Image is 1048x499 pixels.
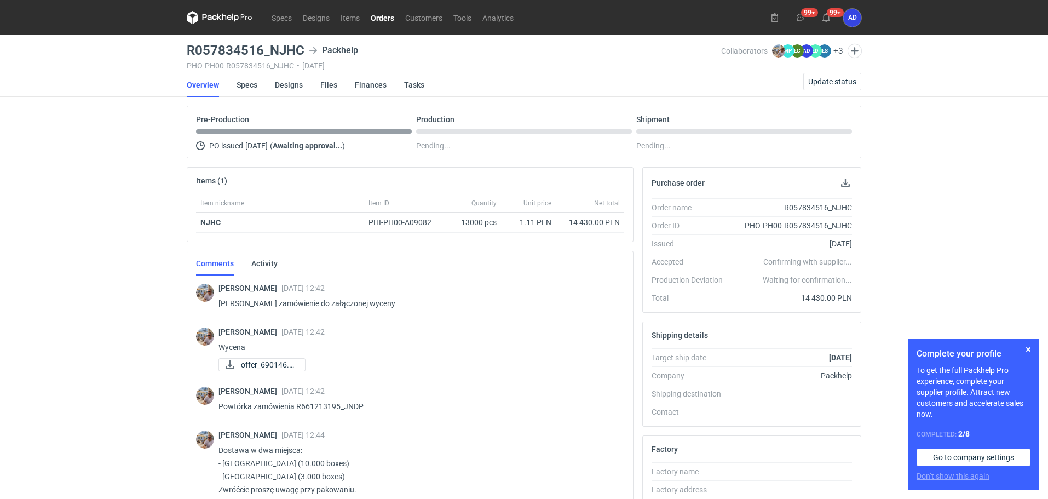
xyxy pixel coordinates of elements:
[848,44,862,58] button: Edit collaborators
[196,328,214,346] img: Michał Palasek
[196,431,214,449] img: Michał Palasek
[917,471,989,481] button: Don’t show this again
[829,353,852,362] strong: [DATE]
[763,257,852,266] em: Confirming with supplier...
[791,44,804,58] figcaption: ŁC
[365,11,400,24] a: Orders
[448,11,477,24] a: Tools
[809,44,822,58] figcaption: ŁD
[218,297,615,310] p: [PERSON_NAME] zamówienie do załączonej wyceny
[368,217,442,228] div: PHI-PH00-A09082
[196,176,227,185] h2: Items (1)
[218,431,281,439] span: [PERSON_NAME]
[218,328,281,336] span: [PERSON_NAME]
[270,141,273,150] span: (
[446,213,501,233] div: 13000 pcs
[523,199,551,208] span: Unit price
[281,387,325,395] span: [DATE] 12:42
[477,11,519,24] a: Analytics
[471,199,497,208] span: Quantity
[368,199,389,208] span: Item ID
[839,176,852,190] button: Download PO
[297,61,300,70] span: •
[917,449,1030,466] a: Go to company settings
[652,274,732,285] div: Production Deviation
[251,251,278,276] a: Activity
[196,284,214,302] div: Michał Palasek
[652,352,732,363] div: Target ship date
[917,365,1030,420] p: To get the full Packhelp Pro experience, complete your supplier profile. Attract new customers an...
[652,202,732,213] div: Order name
[917,428,1030,440] div: Completed:
[817,9,835,26] button: 99+
[245,139,268,152] span: [DATE]
[652,220,732,231] div: Order ID
[275,73,303,97] a: Designs
[281,328,325,336] span: [DATE] 12:42
[320,73,337,97] a: Files
[218,341,615,354] p: Wycena
[200,199,244,208] span: Item nickname
[732,466,852,477] div: -
[196,387,214,405] img: Michał Palasek
[652,292,732,303] div: Total
[652,445,678,454] h2: Factory
[732,238,852,249] div: [DATE]
[196,139,412,152] div: PO issued
[781,44,794,58] figcaption: MP
[505,217,551,228] div: 1.11 PLN
[732,370,852,381] div: Packhelp
[652,331,708,340] h2: Shipping details
[732,406,852,417] div: -
[187,73,219,97] a: Overview
[237,73,257,97] a: Specs
[800,44,813,58] figcaption: AD
[266,11,297,24] a: Specs
[652,238,732,249] div: Issued
[803,73,861,90] button: Update status
[218,387,281,395] span: [PERSON_NAME]
[342,141,345,150] span: )
[652,179,705,187] h2: Purchase order
[187,11,252,24] svg: Packhelp Pro
[187,44,304,57] h3: R057834516_NJHC
[732,202,852,213] div: R057834516_NJHC
[958,429,970,438] strong: 2 / 8
[218,284,281,292] span: [PERSON_NAME]
[404,73,424,97] a: Tasks
[196,251,234,276] a: Comments
[652,256,732,267] div: Accepted
[187,61,721,70] div: PHO-PH00-R057834516_NJHC [DATE]
[732,484,852,495] div: -
[218,358,306,371] a: offer_690146.pdf
[416,139,451,152] span: Pending...
[732,292,852,303] div: 14 430.00 PLN
[833,46,843,56] button: +3
[273,141,342,150] strong: Awaiting approval...
[1022,343,1035,356] button: Skip for now
[400,11,448,24] a: Customers
[200,218,221,227] strong: NJHC
[843,9,861,27] div: Anita Dolczewska
[218,444,615,496] p: Dostawa w dwa miejsca: - [GEOGRAPHIC_DATA] (10.000 boxes) - [GEOGRAPHIC_DATA] (3.000 boxes) Zwróć...
[792,9,809,26] button: 99+
[843,9,861,27] button: AD
[763,274,852,285] em: Waiting for confirmation...
[196,115,249,124] p: Pre-Production
[594,199,620,208] span: Net total
[355,73,387,97] a: Finances
[335,11,365,24] a: Items
[818,44,831,58] figcaption: ŁS
[297,11,335,24] a: Designs
[241,359,296,371] span: offer_690146.pdf
[652,466,732,477] div: Factory name
[808,78,856,85] span: Update status
[281,284,325,292] span: [DATE] 12:42
[636,115,670,124] p: Shipment
[309,44,358,57] div: Packhelp
[281,431,325,439] span: [DATE] 12:44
